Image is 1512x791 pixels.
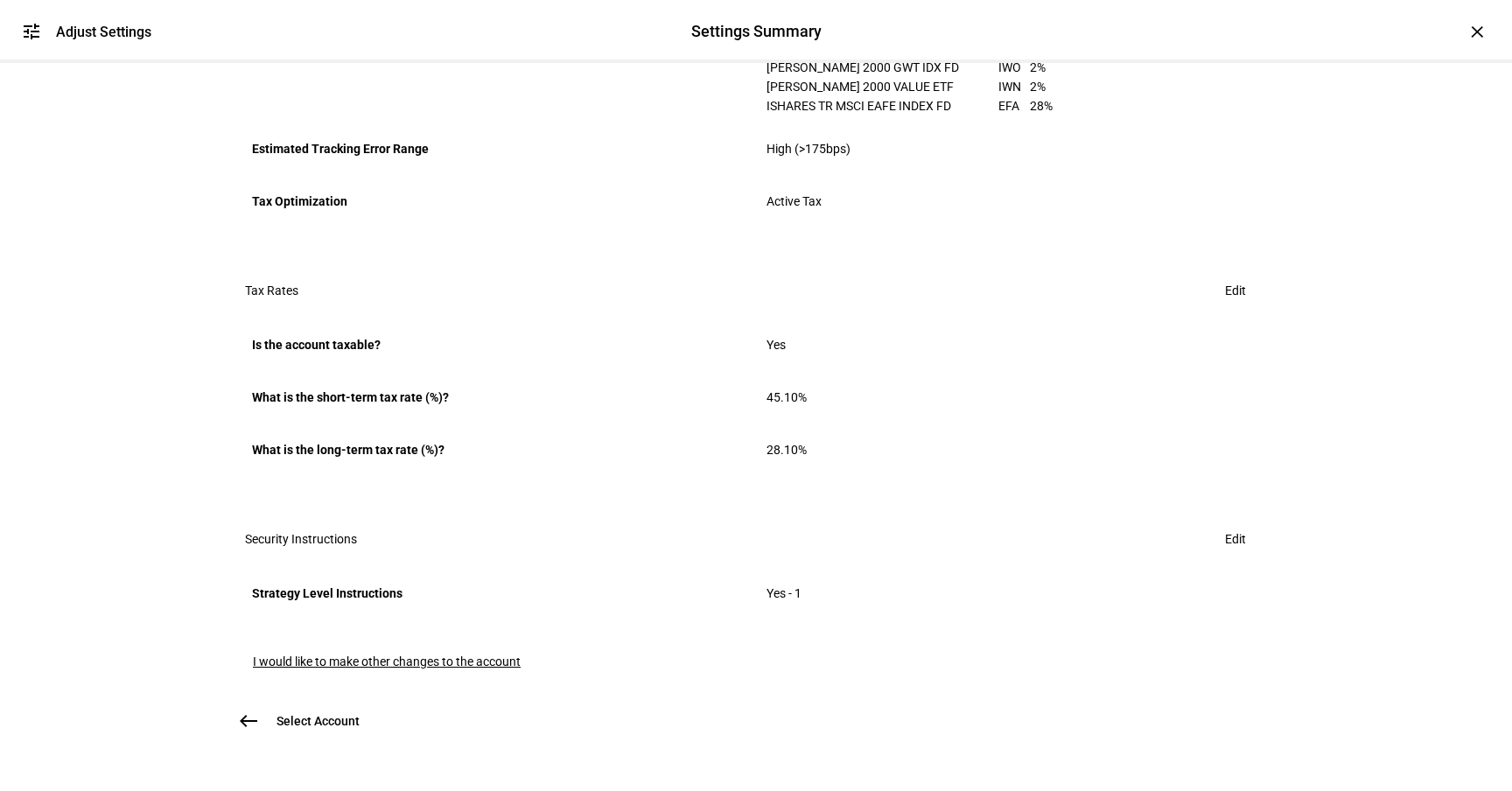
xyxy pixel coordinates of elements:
[766,194,822,208] span: Active Tax
[1030,58,1053,77] td: 2%
[252,331,745,359] div: Is the account taxable?
[1225,521,1246,556] span: Edit
[252,579,745,607] div: Strategy Level Instructions
[1030,96,1053,115] td: 28%
[21,21,42,42] mat-icon: tune
[245,532,357,546] h3: Security Instructions
[691,20,822,43] div: Settings Summary
[766,58,998,77] td: [PERSON_NAME] 2000 GWT IDX FD
[1204,521,1267,556] button: Edit
[1204,273,1267,308] button: Edit
[253,654,521,668] span: I would like to make other changes to the account
[766,586,801,600] span: Yes - 1
[766,77,998,96] td: [PERSON_NAME] 2000 VALUE ETF
[766,443,807,457] span: 28.10%
[766,96,998,115] td: ISHARES TR MSCI EAFE INDEX FD
[231,703,381,738] button: Select Account
[1225,273,1246,308] span: Edit
[252,383,745,411] div: What is the short-term tax rate (%)?
[766,338,786,352] span: Yes
[998,96,1030,115] td: EFA
[252,135,745,163] div: Estimated Tracking Error Range
[56,24,151,40] div: Adjust Settings
[998,77,1030,96] td: IWN
[245,283,298,297] h3: Tax Rates
[252,187,745,215] div: Tax Optimization
[998,58,1030,77] td: IWO
[1463,17,1491,45] div: ×
[252,436,745,464] div: What is the long-term tax rate (%)?
[766,390,807,404] span: 45.10%
[766,142,850,156] span: High (>175bps)
[276,712,360,730] span: Select Account
[1030,77,1053,96] td: 2%
[238,710,259,731] mat-icon: west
